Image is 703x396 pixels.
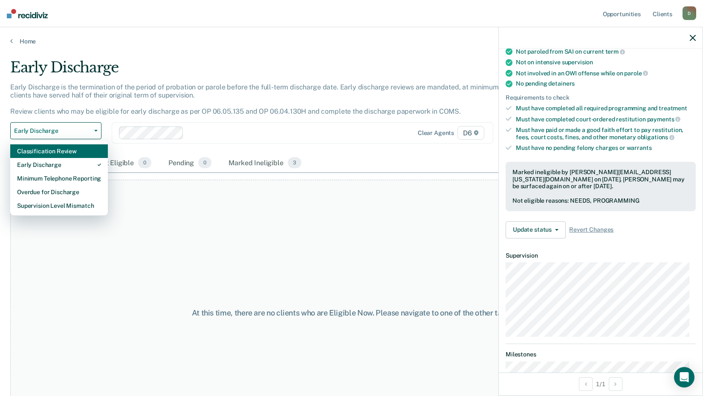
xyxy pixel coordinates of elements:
div: Pending [167,154,213,172]
dt: Supervision [506,252,696,259]
span: D6 [457,126,484,140]
img: Recidiviz [7,9,48,18]
div: D [683,6,696,20]
div: Not on intensive [516,59,696,66]
div: Requirements to check [506,94,696,101]
span: 3 [288,157,301,168]
button: Previous Opportunity [579,377,593,391]
a: Home [10,37,693,45]
span: 0 [138,157,151,168]
button: Next Opportunity [609,377,622,391]
span: payments [647,116,681,123]
div: Minimum Telephone Reporting [17,172,101,185]
div: Early Discharge [10,59,538,83]
span: detainers [548,80,575,87]
div: Marked ineligible by [PERSON_NAME][EMAIL_ADDRESS][US_STATE][DOMAIN_NAME] on [DATE]. [PERSON_NAME]... [512,169,689,190]
div: Early Discharge [17,158,101,172]
span: Early Discharge [14,127,91,135]
div: Marked Ineligible [227,154,303,172]
div: Supervision Level Mismatch [17,199,101,212]
div: Must have completed all required programming and [516,105,696,112]
div: At this time, there are no clients who are Eligible Now. Please navigate to one of the other tabs. [181,308,522,318]
span: parole [624,70,648,77]
div: 1 / 1 [499,373,703,395]
div: Classification Review [17,144,101,158]
span: term [605,48,625,55]
span: warrants [627,144,652,151]
div: Must have no pending felony charges or [516,144,696,152]
span: supervision [562,59,593,66]
div: Overdue for Discharge [17,185,101,199]
p: Early Discharge is the termination of the period of probation or parole before the full-term disc... [10,83,517,116]
span: obligations [637,134,674,141]
dt: Milestones [506,351,696,358]
span: 0 [198,157,211,168]
div: Must have completed court-ordered restitution [516,115,696,123]
span: treatment [659,105,687,112]
div: Must have paid or made a good faith effort to pay restitution, fees, court costs, fines, and othe... [516,126,696,141]
span: Revert Changes [569,226,613,233]
div: Not paroled from SAI on current [516,48,696,55]
div: Open Intercom Messenger [674,367,694,387]
div: Clear agents [418,129,454,137]
div: Not involved in an OWI offense while on [516,69,696,77]
div: No pending [516,80,696,87]
div: Almost Eligible [84,154,153,172]
div: Not eligible reasons: NEEDS, PROGRAMMING [512,197,689,204]
button: Update status [506,221,566,238]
